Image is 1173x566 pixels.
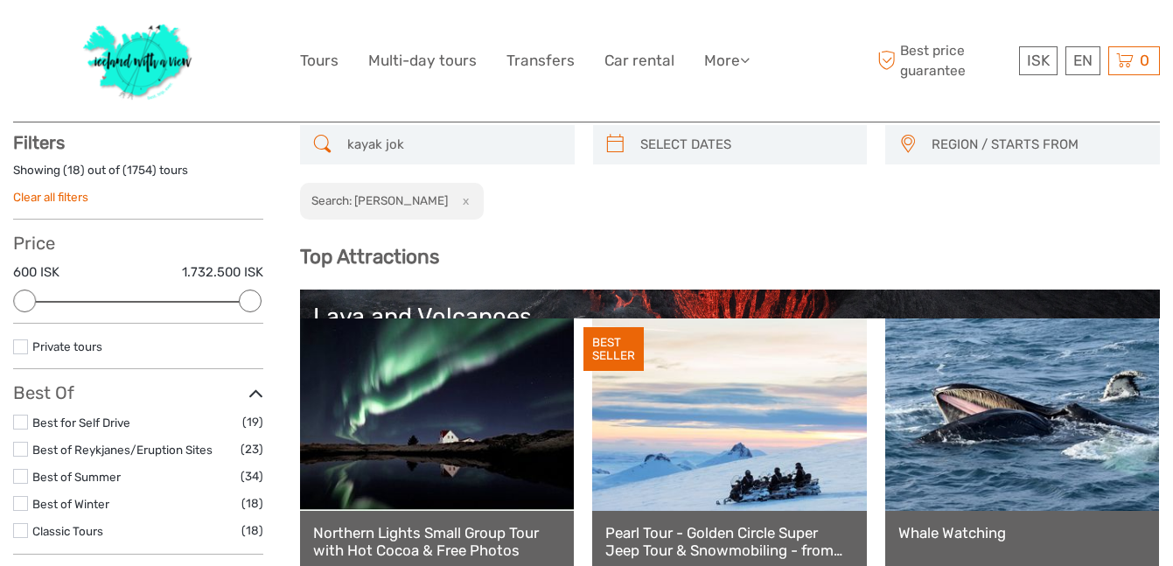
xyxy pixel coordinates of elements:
[201,27,222,48] button: Open LiveChat chat widget
[924,130,1151,159] button: REGION / STARTS FROM
[241,466,263,486] span: (34)
[1027,52,1050,69] span: ISK
[450,192,474,210] button: x
[127,162,152,178] label: 1754
[898,524,1146,542] a: Whale Watching
[32,339,102,353] a: Private tours
[313,524,561,560] a: Northern Lights Small Group Tour with Hot Cocoa & Free Photos
[13,263,59,282] label: 600 ISK
[340,129,566,160] input: SEARCH
[313,303,1147,331] div: Lava and Volcanoes
[1137,52,1152,69] span: 0
[13,382,263,403] h3: Best Of
[13,162,263,189] div: Showing ( ) out of ( ) tours
[13,132,65,153] strong: Filters
[241,439,263,459] span: (23)
[32,524,103,538] a: Classic Tours
[13,190,88,204] a: Clear all filters
[605,524,853,560] a: Pearl Tour - Golden Circle Super Jeep Tour & Snowmobiling - from [GEOGRAPHIC_DATA]
[32,443,213,457] a: Best of Reykjanes/Eruption Sites
[74,13,202,108] img: 1077-ca632067-b948-436b-9c7a-efe9894e108b_logo_big.jpg
[24,31,198,45] p: We're away right now. Please check back later!
[313,303,1147,425] a: Lava and Volcanoes
[583,327,644,371] div: BEST SELLER
[506,48,575,73] a: Transfers
[300,245,439,269] b: Top Attractions
[32,470,121,484] a: Best of Summer
[241,521,263,541] span: (18)
[311,193,448,207] h2: Search: [PERSON_NAME]
[1065,46,1100,75] div: EN
[32,416,130,430] a: Best for Self Drive
[704,48,750,73] a: More
[241,493,263,514] span: (18)
[13,233,263,254] h3: Price
[873,41,1015,80] span: Best price guarantee
[32,497,109,511] a: Best of Winter
[604,48,674,73] a: Car rental
[368,48,477,73] a: Multi-day tours
[300,48,339,73] a: Tours
[633,129,859,160] input: SELECT DATES
[182,263,263,282] label: 1.732.500 ISK
[242,412,263,432] span: (19)
[67,162,80,178] label: 18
